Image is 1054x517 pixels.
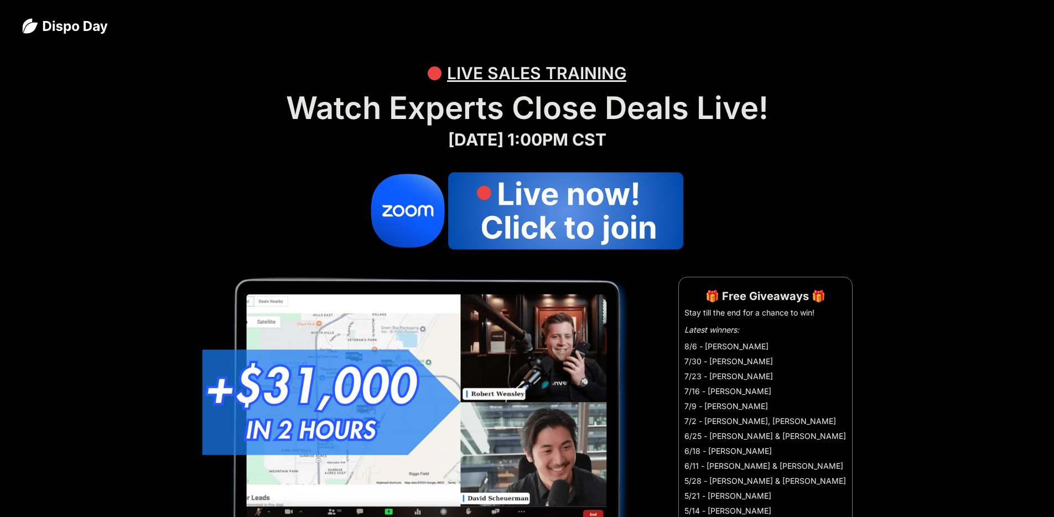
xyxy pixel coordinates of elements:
em: Latest winners: [684,325,739,334]
h1: Watch Experts Close Deals Live! [22,90,1032,127]
li: Stay till the end for a chance to win! [684,307,847,318]
strong: [DATE] 1:00PM CST [448,130,606,149]
div: LIVE SALES TRAINING [447,56,626,90]
strong: 🎁 Free Giveaways 🎁 [705,289,825,303]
